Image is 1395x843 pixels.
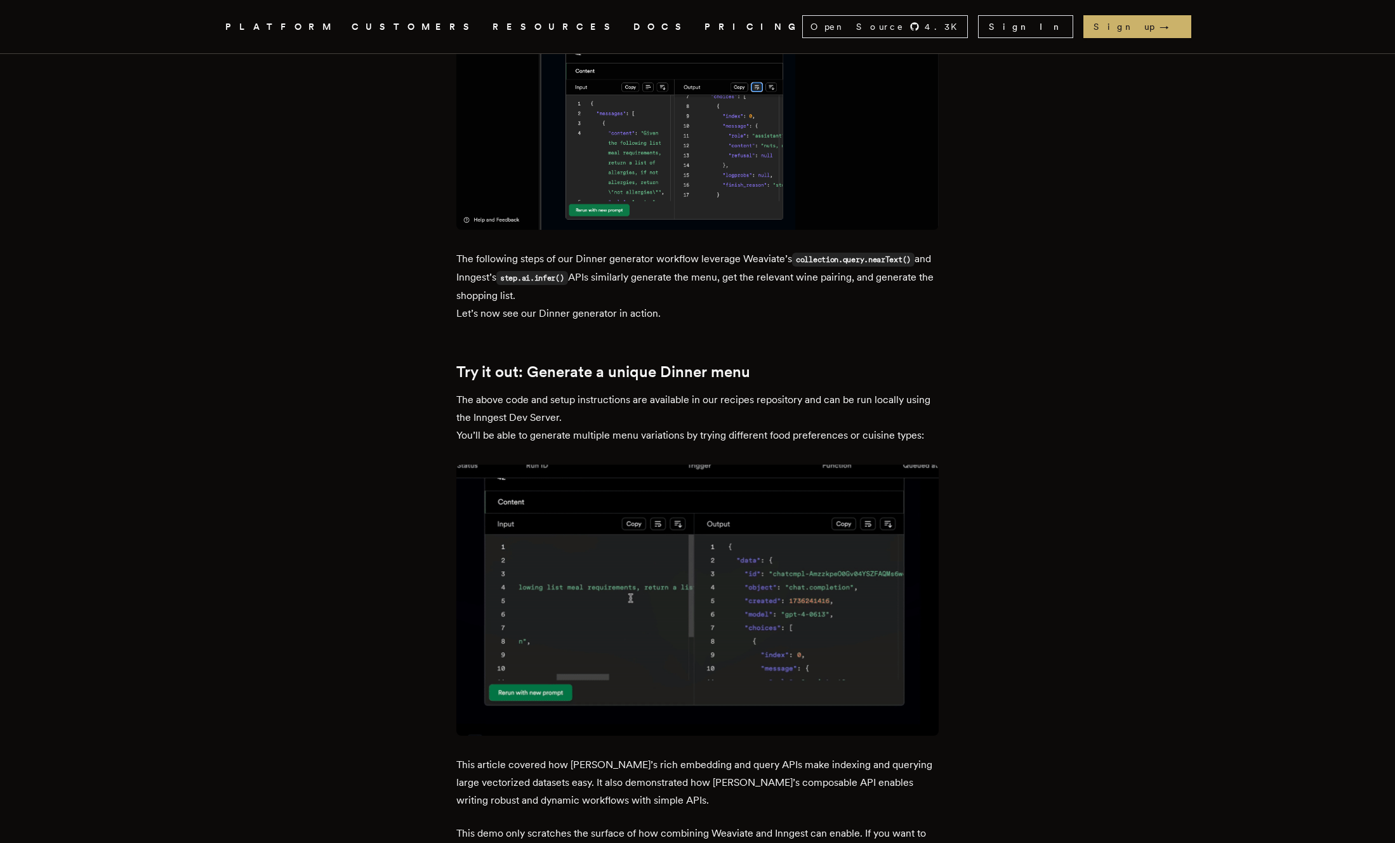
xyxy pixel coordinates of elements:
p: This article covered how [PERSON_NAME]’s rich embedding and query APIs make indexing and querying... [456,756,939,809]
a: DOCS [633,19,689,35]
a: CUSTOMERS [352,19,477,35]
code: step.ai.infer() [496,271,568,285]
p: The following steps of our Dinner generator workflow leverage Weaviate’s and Inngest’s APIs simil... [456,250,939,322]
span: Open Source [810,20,904,33]
span: → [1160,20,1181,33]
button: PLATFORM [225,19,336,35]
a: PRICING [704,19,802,35]
button: RESOURCES [493,19,618,35]
img: Weaviate Inngest Demo [456,465,939,736]
span: 4.3 K [925,20,965,33]
a: Sign up [1083,15,1191,38]
p: The above code and setup instructions are available in our recipes repository and can be run loca... [456,391,939,444]
a: Sign In [978,15,1073,38]
h2: Try it out: Generate a unique Dinner menu [456,363,939,381]
code: collection.query.nearText() [792,253,915,267]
